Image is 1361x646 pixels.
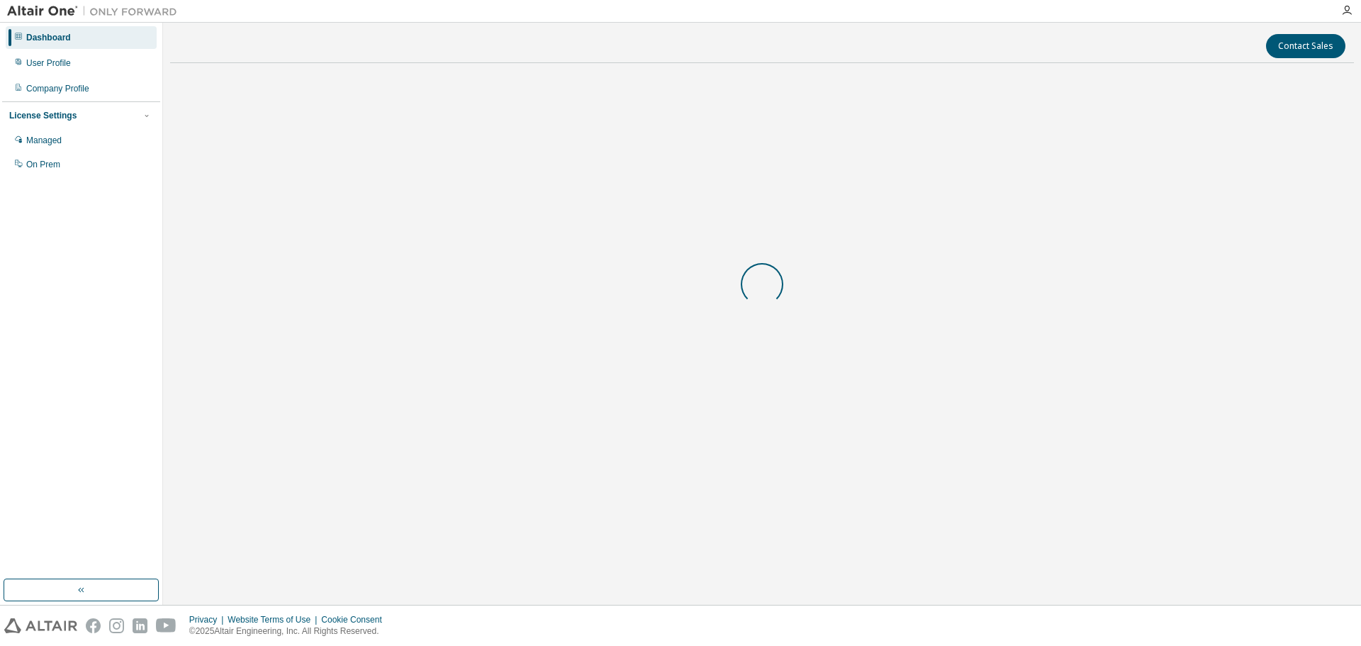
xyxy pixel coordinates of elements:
img: instagram.svg [109,618,124,633]
button: Contact Sales [1266,34,1345,58]
div: Managed [26,135,62,146]
div: Privacy [189,614,228,625]
img: youtube.svg [156,618,177,633]
div: License Settings [9,110,77,121]
div: Company Profile [26,83,89,94]
img: altair_logo.svg [4,618,77,633]
p: © 2025 Altair Engineering, Inc. All Rights Reserved. [189,625,391,637]
div: On Prem [26,159,60,170]
img: facebook.svg [86,618,101,633]
img: linkedin.svg [133,618,147,633]
img: Altair One [7,4,184,18]
div: Cookie Consent [321,614,390,625]
div: User Profile [26,57,71,69]
div: Website Terms of Use [228,614,321,625]
div: Dashboard [26,32,71,43]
